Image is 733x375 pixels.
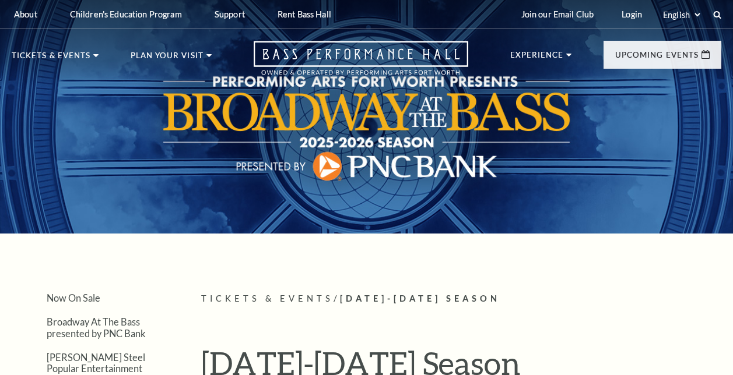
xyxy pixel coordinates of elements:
p: About [14,9,37,19]
span: [DATE]-[DATE] Season [340,293,500,303]
p: Rent Bass Hall [278,9,331,19]
p: / [201,292,721,306]
select: Select: [661,9,702,20]
p: Support [215,9,245,19]
p: Tickets & Events [12,52,90,66]
a: [PERSON_NAME] Steel Popular Entertainment [47,352,145,374]
p: Plan Your Visit [131,52,204,66]
p: Upcoming Events [615,51,699,65]
span: Tickets & Events [201,293,334,303]
a: Broadway At The Bass presented by PNC Bank [47,316,146,338]
p: Children's Education Program [70,9,182,19]
a: Now On Sale [47,292,100,303]
p: Experience [510,51,564,65]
